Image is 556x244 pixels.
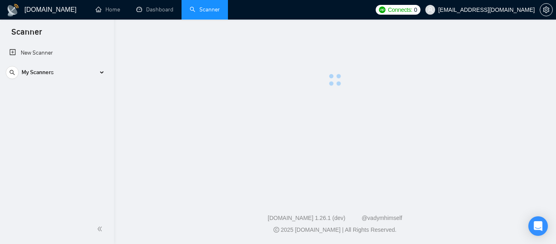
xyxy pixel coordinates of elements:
button: setting [540,3,553,16]
li: My Scanners [3,64,111,84]
div: 2025 [DOMAIN_NAME] | All Rights Reserved. [120,226,549,234]
span: 0 [414,5,417,14]
span: search [6,70,18,75]
button: search [6,66,19,79]
a: @vadymhimself [361,215,402,221]
a: [DOMAIN_NAME] 1.26.1 (dev) [268,215,346,221]
a: New Scanner [9,45,104,61]
div: Open Intercom Messenger [528,216,548,236]
a: searchScanner [190,6,220,13]
img: upwork-logo.png [379,7,385,13]
span: copyright [274,227,279,233]
span: My Scanners [22,64,54,81]
a: homeHome [96,6,120,13]
a: setting [540,7,553,13]
span: double-left [97,225,105,233]
span: setting [540,7,552,13]
span: user [427,7,433,13]
span: Connects: [388,5,412,14]
li: New Scanner [3,45,111,61]
a: dashboardDashboard [136,6,173,13]
span: Scanner [5,26,48,43]
img: logo [7,4,20,17]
